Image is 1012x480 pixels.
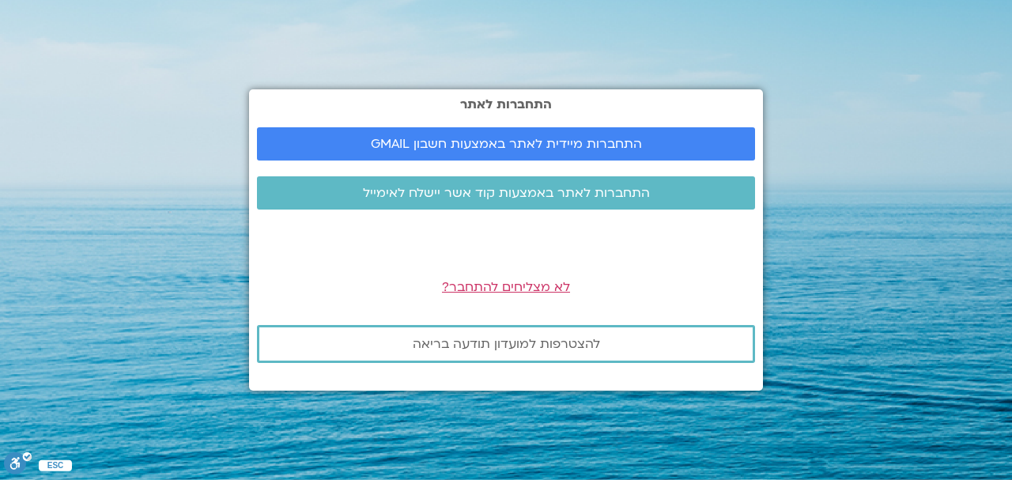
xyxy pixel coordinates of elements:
a: התחברות לאתר באמצעות קוד אשר יישלח לאימייל [257,176,755,210]
a: לא מצליחים להתחבר? [442,278,570,296]
span: התחברות מיידית לאתר באמצעות חשבון GMAIL [371,137,642,151]
span: להצטרפות למועדון תודעה בריאה [413,337,600,351]
a: להצטרפות למועדון תודעה בריאה [257,325,755,363]
a: התחברות מיידית לאתר באמצעות חשבון GMAIL [257,127,755,161]
h2: התחברות לאתר [257,97,755,111]
span: התחברות לאתר באמצעות קוד אשר יישלח לאימייל [363,186,650,200]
